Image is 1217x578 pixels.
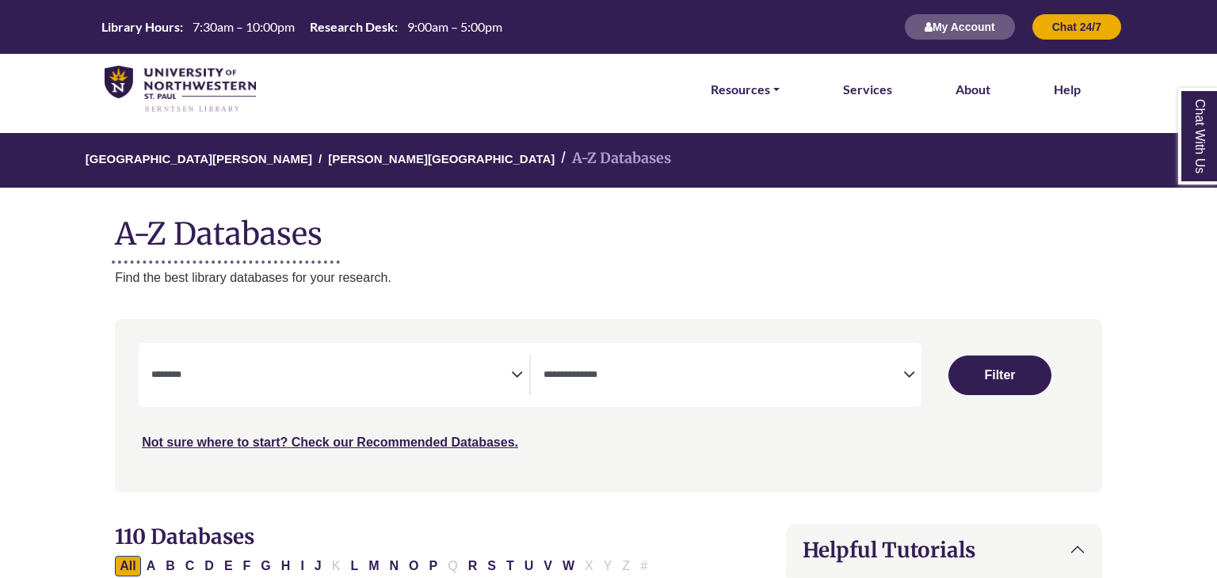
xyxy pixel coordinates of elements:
[219,556,238,576] button: Filter Results E
[115,319,1102,492] nav: Search filters
[404,556,423,576] button: Filter Results O
[956,79,990,100] a: About
[711,79,780,100] a: Resources
[105,66,256,114] img: library_home
[1032,20,1122,33] a: Chat 24/7
[277,556,296,576] button: Filter Results H
[95,18,509,33] table: Hours Today
[256,556,275,576] button: Filter Results G
[904,13,1016,40] button: My Account
[502,556,519,576] button: Filter Results T
[520,556,539,576] button: Filter Results U
[310,556,326,576] button: Filter Results J
[142,556,161,576] button: Filter Results A
[296,556,308,576] button: Filter Results I
[328,150,555,165] a: [PERSON_NAME][GEOGRAPHIC_DATA]
[425,556,443,576] button: Filter Results P
[948,356,1051,395] button: Submit for Search Results
[843,79,892,100] a: Services
[483,556,501,576] button: Filter Results S
[193,19,295,34] span: 7:30am – 10:00pm
[345,556,363,576] button: Filter Results L
[115,523,254,549] span: 110 Databases
[904,20,1016,33] a: My Account
[151,370,511,382] textarea: Search
[115,203,1102,252] h1: A-Z Databases
[95,18,509,36] a: Hours Today
[115,268,1102,288] p: Find the best library databases for your research.
[86,150,312,165] a: [GEOGRAPHIC_DATA][PERSON_NAME]
[115,133,1102,188] nav: breadcrumb
[161,556,180,576] button: Filter Results B
[787,525,1101,575] button: Helpful Tutorials
[115,558,654,572] div: Alpha-list to filter by first letter of database name
[238,556,256,576] button: Filter Results F
[539,556,557,576] button: Filter Results V
[181,556,200,576] button: Filter Results C
[1032,13,1122,40] button: Chat 24/7
[95,18,184,35] th: Library Hours:
[200,556,219,576] button: Filter Results D
[464,556,483,576] button: Filter Results R
[364,556,383,576] button: Filter Results M
[555,147,671,170] li: A-Z Databases
[142,435,518,449] a: Not sure where to start? Check our Recommended Databases.
[303,18,399,35] th: Research Desk:
[1054,79,1081,100] a: Help
[385,556,404,576] button: Filter Results N
[558,556,579,576] button: Filter Results W
[407,19,502,34] span: 9:00am – 5:00pm
[544,370,903,382] textarea: Search
[115,556,140,576] button: All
